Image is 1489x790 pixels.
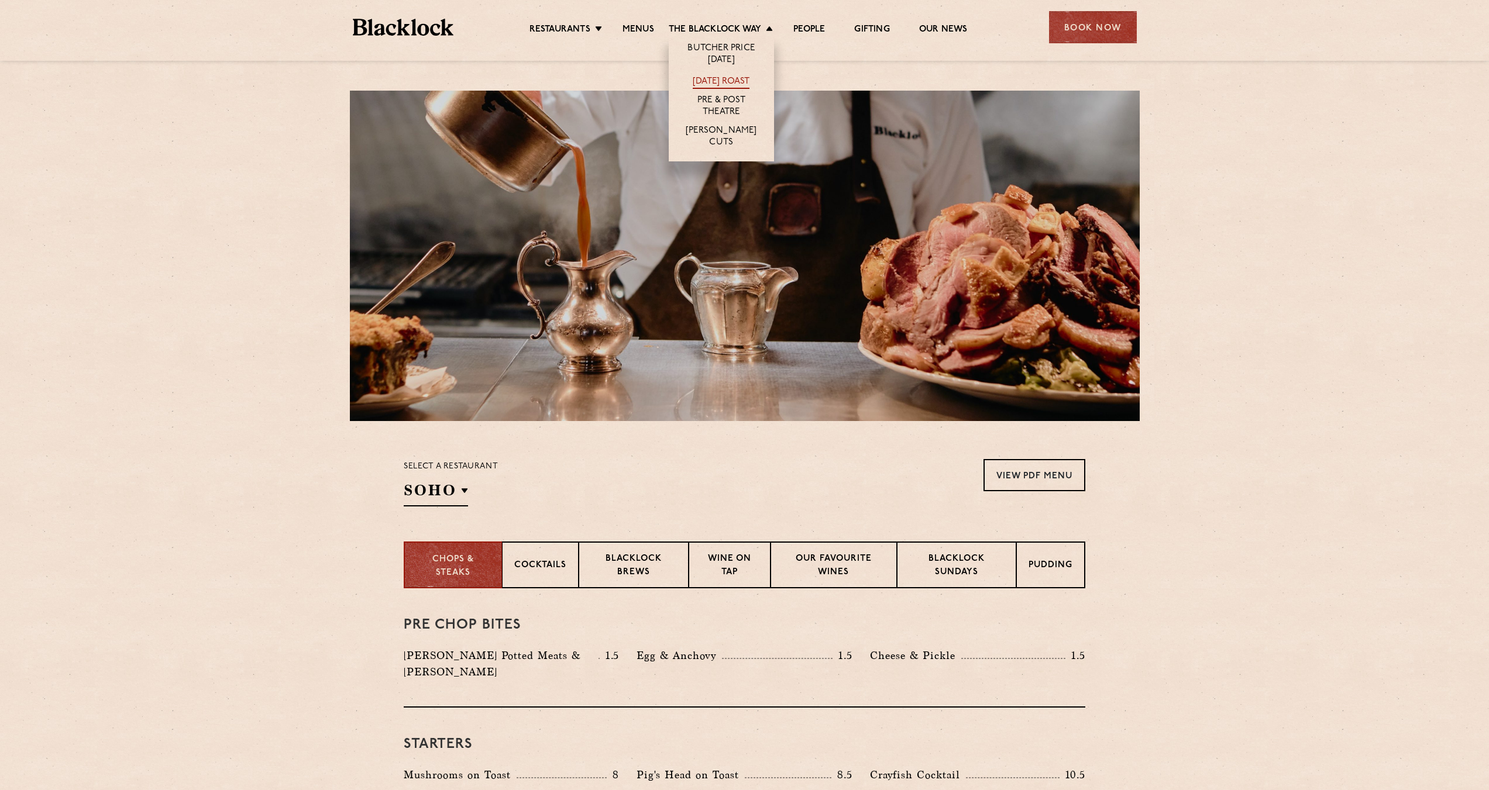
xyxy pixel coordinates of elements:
div: Book Now [1049,11,1137,43]
h3: Starters [404,737,1085,752]
p: Mushrooms on Toast [404,767,517,783]
p: Wine on Tap [701,553,758,580]
h3: Pre Chop Bites [404,617,1085,633]
p: 1.5 [833,648,852,663]
p: Our favourite wines [783,553,884,580]
p: Select a restaurant [404,459,498,474]
p: Egg & Anchovy [637,647,722,664]
p: Pig's Head on Toast [637,767,745,783]
a: Gifting [854,24,889,37]
a: Menus [623,24,654,37]
p: 8 [607,767,619,782]
a: [DATE] Roast [693,76,749,89]
img: BL_Textured_Logo-footer-cropped.svg [353,19,454,36]
a: People [793,24,825,37]
p: 1.5 [600,648,620,663]
p: [PERSON_NAME] Potted Meats & [PERSON_NAME] [404,647,599,680]
p: Blacklock Sundays [909,553,1004,580]
a: Restaurants [529,24,590,37]
a: View PDF Menu [984,459,1085,491]
h2: SOHO [404,480,468,506]
p: Cheese & Pickle [870,647,961,664]
a: The Blacklock Way [669,24,761,37]
p: Cocktails [514,559,566,574]
p: Chops & Steaks [417,553,490,579]
p: Crayfish Cocktail [870,767,966,783]
a: Butcher Price [DATE] [680,43,762,67]
p: Blacklock Brews [591,553,676,580]
p: Pudding [1029,559,1072,574]
p: 10.5 [1060,767,1085,782]
p: 1.5 [1065,648,1085,663]
p: 8.5 [831,767,852,782]
a: Pre & Post Theatre [680,95,762,119]
a: [PERSON_NAME] Cuts [680,125,762,150]
a: Our News [919,24,968,37]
